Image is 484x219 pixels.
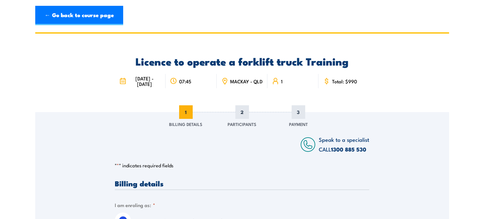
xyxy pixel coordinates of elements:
[230,78,263,84] span: MACKAY - QLD
[292,105,305,119] span: 3
[332,78,357,84] span: Total: $990
[331,145,366,153] a: 1300 885 530
[115,162,369,169] p: " " indicates required fields
[281,78,283,84] span: 1
[115,180,369,187] h3: Billing details
[115,201,155,209] legend: I am enroling as:
[179,105,193,119] span: 1
[115,57,369,66] h2: Licence to operate a forklift truck Training
[235,105,249,119] span: 2
[179,78,191,84] span: 07:45
[289,121,308,127] span: Payment
[319,135,369,153] span: Speak to a specialist CALL
[228,121,256,127] span: Participants
[128,76,161,87] span: [DATE] - [DATE]
[169,121,202,127] span: Billing Details
[35,6,123,25] a: ← Go back to course page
